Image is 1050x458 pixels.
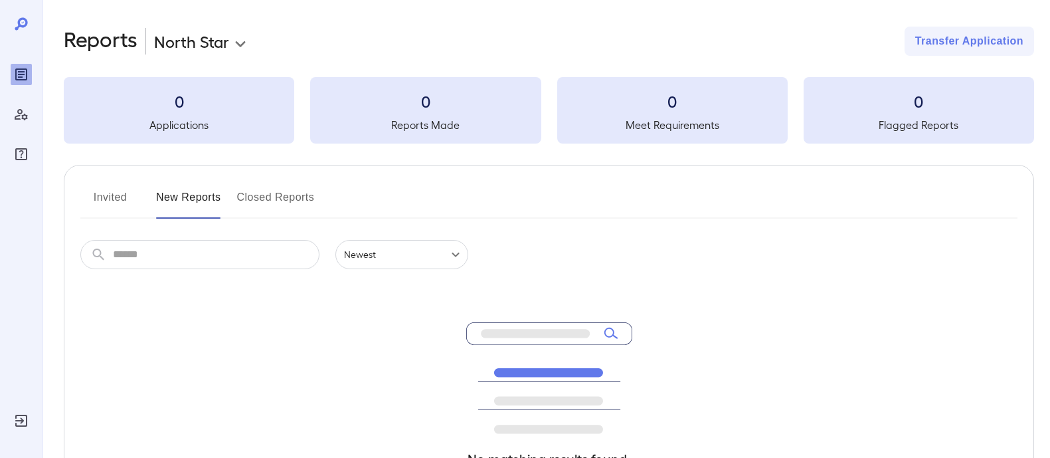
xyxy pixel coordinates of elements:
div: Manage Users [11,104,32,125]
h3: 0 [804,90,1034,112]
div: Log Out [11,410,32,431]
button: New Reports [156,187,221,219]
div: Reports [11,64,32,85]
h5: Reports Made [310,117,541,133]
summary: 0Applications0Reports Made0Meet Requirements0Flagged Reports [64,77,1034,144]
div: Newest [335,240,468,269]
h3: 0 [310,90,541,112]
button: Invited [80,187,140,219]
button: Closed Reports [237,187,315,219]
button: Transfer Application [905,27,1034,56]
h5: Meet Requirements [557,117,788,133]
p: North Star [154,31,229,52]
h5: Applications [64,117,294,133]
h3: 0 [557,90,788,112]
div: FAQ [11,144,32,165]
h5: Flagged Reports [804,117,1034,133]
h2: Reports [64,27,137,56]
h3: 0 [64,90,294,112]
